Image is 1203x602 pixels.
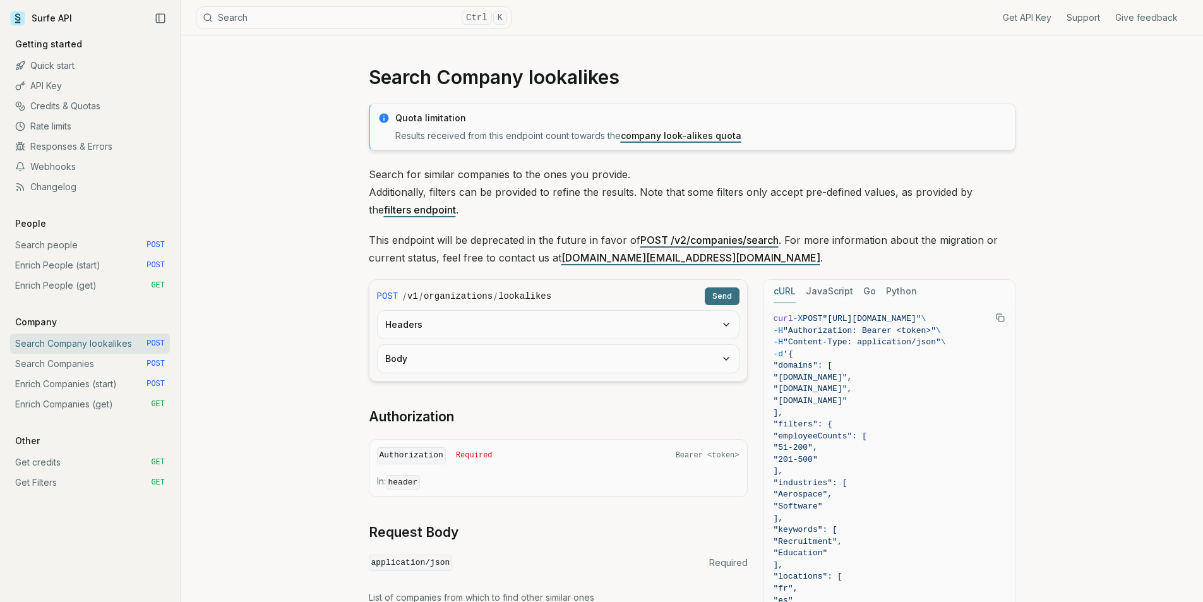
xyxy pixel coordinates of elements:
a: Quick start [10,56,170,76]
span: "employeeCounts": [ [774,431,867,441]
button: JavaScript [806,280,853,303]
a: Responses & Errors [10,136,170,157]
span: "[DOMAIN_NAME]", [774,384,853,394]
span: "[DOMAIN_NAME]", [774,373,853,382]
a: Credits & Quotas [10,96,170,116]
h1: Search Company lookalikes [369,66,1015,88]
a: Get credits GET [10,452,170,473]
button: Copy Text [991,308,1010,327]
a: Support [1067,11,1100,24]
span: "locations": [ [774,572,842,581]
span: '{ [783,349,793,359]
span: GET [151,399,165,409]
kbd: Ctrl [462,11,492,25]
span: "Aerospace", [774,490,833,499]
code: Authorization [377,447,446,464]
code: organizations [424,290,493,303]
button: Collapse Sidebar [151,9,170,28]
span: / [494,290,497,303]
span: ], [774,560,784,570]
a: filters endpoint [384,203,456,216]
span: GET [151,457,165,467]
span: / [419,290,422,303]
span: \ [921,314,926,323]
a: Surfe API [10,9,72,28]
a: Search Company lookalikes POST [10,334,170,354]
code: v1 [407,290,418,303]
p: In: [377,475,739,489]
a: [DOMAIN_NAME][EMAIL_ADDRESS][DOMAIN_NAME] [561,251,820,264]
p: Results received from this endpoint count towards the [395,129,1007,142]
span: / [403,290,406,303]
a: Changelog [10,177,170,197]
p: Company [10,316,62,328]
a: company look-alikes quota [621,130,741,141]
span: "domains": [ [774,361,833,370]
span: Bearer <token> [676,450,739,461]
a: Enrich Companies (get) GET [10,394,170,414]
code: application/json [369,555,453,572]
span: "[DOMAIN_NAME]" [774,396,847,406]
span: \ [941,337,946,347]
span: "fr", [774,584,798,593]
span: "[URL][DOMAIN_NAME]" [823,314,921,323]
a: Webhooks [10,157,170,177]
span: POST [377,290,398,303]
span: curl [774,314,793,323]
a: Rate limits [10,116,170,136]
p: Getting started [10,38,87,51]
span: "Software" [774,502,823,511]
a: Give feedback [1115,11,1178,24]
code: header [386,475,421,490]
a: Search people POST [10,235,170,255]
button: SearchCtrlK [196,6,512,29]
a: POST /v2/companies/search [640,234,779,246]
span: "Content-Type: application/json" [783,337,941,347]
button: Send [705,287,739,305]
a: Enrich People (get) GET [10,275,170,296]
span: Required [456,450,493,461]
span: POST [147,339,165,349]
span: "51-200", [774,443,818,452]
span: "filters": { [774,419,833,429]
a: Enrich Companies (start) POST [10,374,170,394]
span: POST [147,260,165,270]
span: ], [774,514,784,523]
a: Search Companies POST [10,354,170,374]
span: Required [709,557,748,569]
span: -X [793,314,803,323]
button: Body [378,345,739,373]
span: POST [803,314,822,323]
span: GET [151,280,165,291]
span: \ [936,326,941,335]
span: -H [774,326,784,335]
span: GET [151,478,165,488]
a: Enrich People (start) POST [10,255,170,275]
p: Other [10,435,45,447]
a: Request Body [369,524,458,541]
a: Get Filters GET [10,473,170,493]
p: Quota limitation [395,112,1007,124]
span: -d [774,349,784,359]
span: "201-500" [774,455,818,464]
span: "industries": [ [774,478,847,488]
button: Headers [378,311,739,339]
button: Python [886,280,917,303]
span: -H [774,337,784,347]
a: API Key [10,76,170,96]
code: lookalikes [498,290,551,303]
span: POST [147,379,165,389]
kbd: K [493,11,507,25]
p: People [10,217,51,230]
p: Search for similar companies to the ones you provide. Additionally, filters can be provided to re... [369,166,1015,219]
button: Go [863,280,876,303]
a: Authorization [369,408,454,426]
span: POST [147,240,165,250]
span: "Authorization: Bearer <token>" [783,326,936,335]
span: "Recruitment", [774,537,842,546]
span: ], [774,408,784,418]
button: cURL [774,280,796,303]
span: "Education" [774,548,828,558]
span: ], [774,466,784,476]
span: POST [147,359,165,369]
